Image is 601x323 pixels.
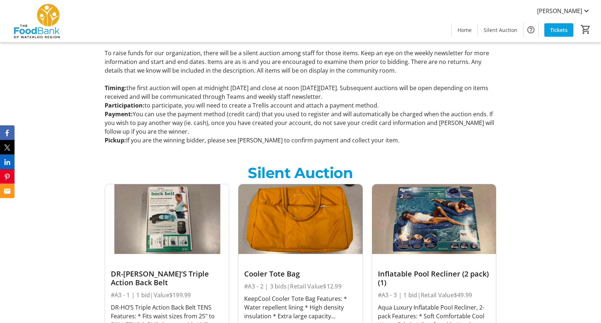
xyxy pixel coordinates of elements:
span: Tickets [550,26,568,34]
img: Inflatable Pool Recliner (2 pack) (1) [372,184,496,254]
div: #A3 - 3 | 1 bid | Retail Value $49.99 [378,290,491,300]
a: Home [452,23,477,37]
button: Cart [579,23,592,36]
div: Cooler Tote Bag [244,270,357,278]
div: #A3 - 2 | 3 bids | Retail Value $12.99 [244,281,357,291]
span: [PERSON_NAME] [537,7,582,15]
img: Cooler Tote Bag [238,184,363,254]
div: Silent Auction [248,162,353,184]
div: KeepCool Cooler Tote Bag Features: * Water repellent lining * High density insulation * Extra lar... [244,294,357,320]
img: DR-HO’S Triple Action Back Belt [105,184,229,254]
div: Inflatable Pool Recliner (2 pack) (1) [378,270,491,287]
img: The Food Bank of Waterloo Region's Logo [4,3,69,39]
p: To raise funds for our organization, there will be a silent auction among staff for those items. ... [105,49,497,75]
strong: Pickup: [105,136,126,144]
div: DR-[PERSON_NAME]’S Triple Action Back Belt [111,270,223,287]
a: Silent Auction [478,23,523,37]
p: If you are the winning bidder, please see [PERSON_NAME] to confirm payment and collect your item. [105,136,497,145]
span: Silent Auction [484,26,517,34]
strong: Payment: [105,110,133,118]
strong: Timing: [105,84,126,92]
a: Tickets [544,23,573,37]
p: to participate, you will need to create a Trellis account and attach a payment method. [105,101,497,110]
strong: Participation: [105,101,145,109]
span: Home [457,26,472,34]
div: #A3 - 1 | 1 bid | Value $199.99 [111,290,223,300]
button: Help [524,23,538,37]
p: the first auction will open at midnight [DATE] and close at noon [DATE][DATE]. Subsequent auction... [105,84,497,101]
p: You can use the payment method (credit card) that you used to register and will automatically be ... [105,110,497,136]
button: [PERSON_NAME] [531,5,597,17]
